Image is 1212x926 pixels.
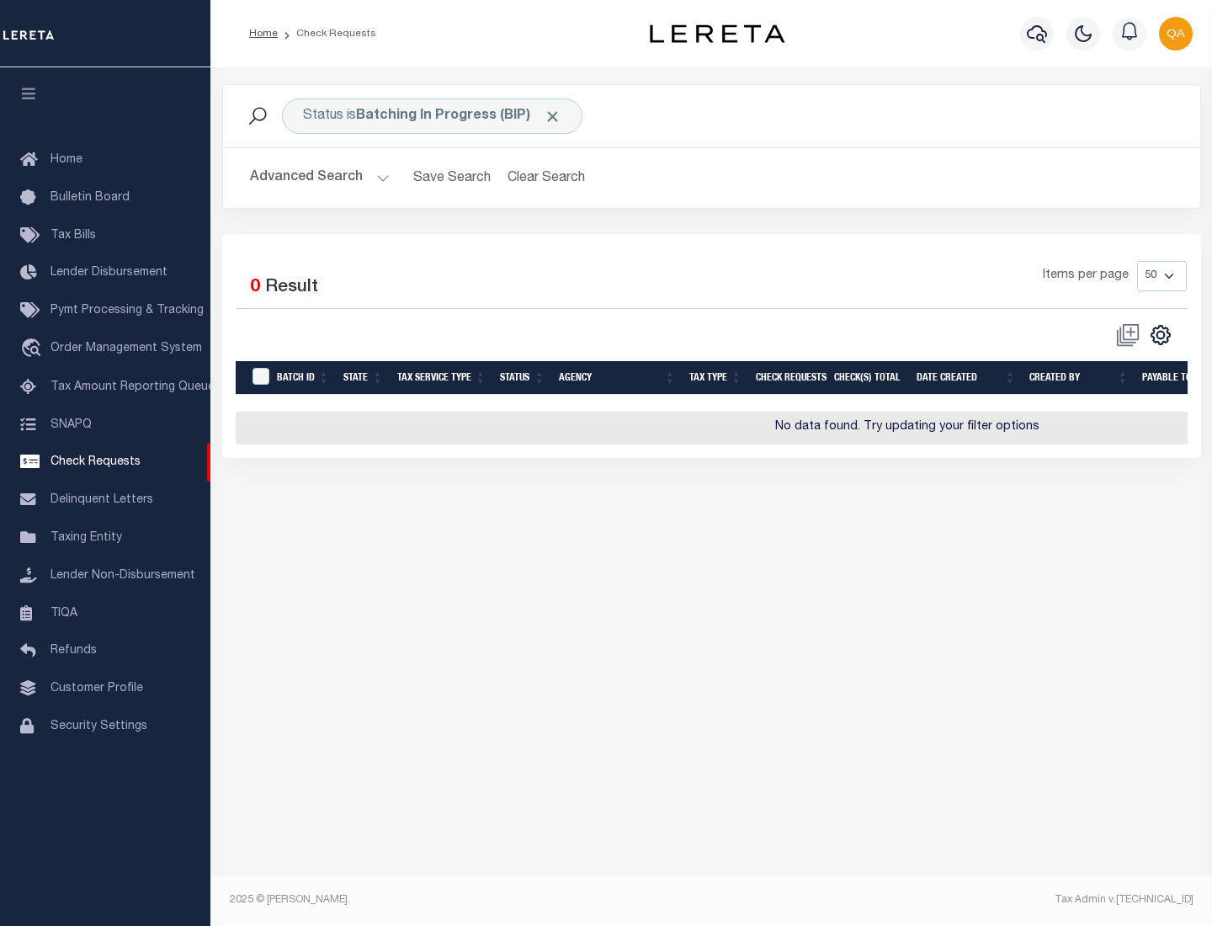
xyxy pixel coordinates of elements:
span: Taxing Entity [50,532,122,544]
th: Tax Type: activate to sort column ascending [683,361,749,396]
span: Check Requests [50,456,141,468]
th: Check(s) Total [827,361,910,396]
th: Status: activate to sort column ascending [493,361,552,396]
span: SNAPQ [50,418,92,430]
div: Tax Admin v.[TECHNICAL_ID] [724,892,1193,907]
th: Batch Id: activate to sort column ascending [270,361,337,396]
div: 2025 © [PERSON_NAME]. [217,892,712,907]
span: Customer Profile [50,683,143,694]
button: Clear Search [501,162,593,194]
span: TIQA [50,607,77,619]
th: Date Created: activate to sort column ascending [910,361,1023,396]
span: Refunds [50,645,97,657]
th: Tax Service Type: activate to sort column ascending [391,361,493,396]
a: Home [249,29,278,39]
button: Save Search [403,162,501,194]
th: State: activate to sort column ascending [337,361,391,396]
b: Batching In Progress (BIP) [356,109,561,123]
span: Pymt Processing & Tracking [50,305,204,317]
label: Result [265,274,318,301]
span: Click to Remove [544,108,561,125]
span: Order Management System [50,343,202,354]
th: Agency: activate to sort column ascending [552,361,683,396]
span: Lender Non-Disbursement [50,570,195,582]
img: logo-dark.svg [650,24,784,43]
i: travel_explore [20,338,47,360]
span: Security Settings [50,721,147,732]
th: Created By: activate to sort column ascending [1023,361,1135,396]
img: svg+xml;base64,PHN2ZyB4bWxucz0iaHR0cDovL3d3dy53My5vcmcvMjAwMC9zdmciIHBvaW50ZXItZXZlbnRzPSJub25lIi... [1159,17,1193,51]
span: 0 [250,279,260,296]
div: Status is [282,98,582,134]
span: Items per page [1043,267,1129,285]
span: Tax Amount Reporting Queue [50,381,215,393]
span: Home [50,154,82,166]
span: Bulletin Board [50,192,130,204]
span: Delinquent Letters [50,494,153,506]
span: Tax Bills [50,230,96,242]
button: Advanced Search [250,162,390,194]
li: Check Requests [278,26,376,41]
span: Lender Disbursement [50,267,167,279]
th: Check Requests [749,361,827,396]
